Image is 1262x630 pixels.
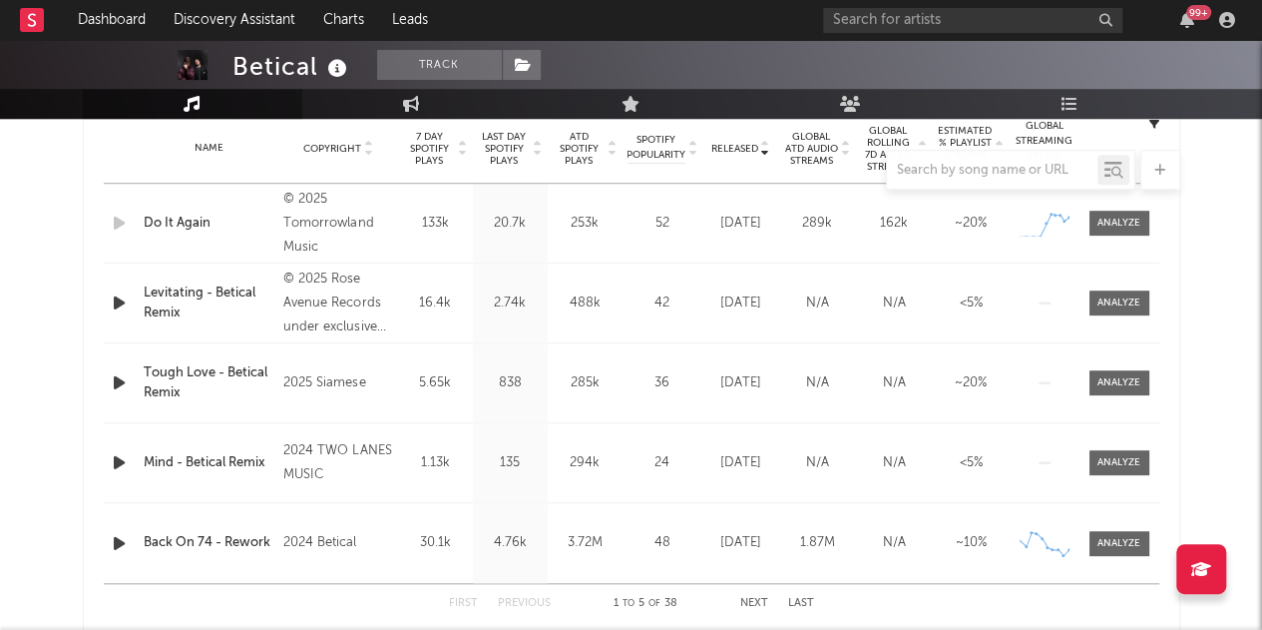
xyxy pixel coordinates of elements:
[861,453,928,473] div: N/A
[144,363,274,402] a: Tough Love - Betical Remix
[478,131,531,167] span: Last Day Spotify Plays
[144,141,274,156] div: Name
[144,284,274,322] a: Levitating - Betical Remix
[784,294,851,314] div: N/A
[628,373,697,393] div: 36
[283,371,392,395] div: 2025 Siamese
[1015,119,1074,179] div: Global Streaming Trend (Last 60D)
[553,373,618,393] div: 285k
[788,598,814,609] button: Last
[938,533,1005,553] div: ~ 10 %
[303,143,361,155] span: Copyright
[623,599,634,608] span: to
[938,373,1005,393] div: ~ 20 %
[144,214,274,234] a: Do It Again
[403,373,468,393] div: 5.65k
[861,373,928,393] div: N/A
[403,453,468,473] div: 1.13k
[784,533,851,553] div: 1.87M
[403,214,468,234] div: 133k
[628,453,697,473] div: 24
[861,294,928,314] div: N/A
[784,373,851,393] div: N/A
[861,214,928,234] div: 162k
[283,188,392,260] div: © 2025 Tomorrowland Music
[377,50,502,80] button: Track
[403,294,468,314] div: 16.4k
[478,453,543,473] div: 135
[887,163,1097,179] input: Search by song name or URL
[553,131,606,167] span: ATD Spotify Plays
[283,531,392,555] div: 2024 Betical
[1180,12,1194,28] button: 99+
[403,533,468,553] div: 30.1k
[740,598,768,609] button: Next
[707,214,774,234] div: [DATE]
[823,8,1122,33] input: Search for artists
[938,214,1005,234] div: ~ 20 %
[553,533,618,553] div: 3.72M
[938,125,993,173] span: Estimated % Playlist Streams Last Day
[478,533,543,553] div: 4.76k
[861,125,916,173] span: Global Rolling 7D Audio Streams
[628,214,697,234] div: 52
[648,599,660,608] span: of
[784,131,839,167] span: Global ATD Audio Streams
[403,131,456,167] span: 7 Day Spotify Plays
[144,533,274,553] a: Back On 74 - Rework
[627,133,685,163] span: Spotify Popularity
[478,373,543,393] div: 838
[707,373,774,393] div: [DATE]
[938,453,1005,473] div: <5%
[478,214,543,234] div: 20.7k
[449,598,478,609] button: First
[628,533,697,553] div: 48
[478,294,543,314] div: 2.74k
[861,533,928,553] div: N/A
[707,533,774,553] div: [DATE]
[784,453,851,473] div: N/A
[144,453,274,473] a: Mind - Betical Remix
[591,592,700,616] div: 1 5 38
[784,214,851,234] div: 289k
[628,294,697,314] div: 42
[283,439,392,487] div: 2024 TWO LANES MUSIC
[707,453,774,473] div: [DATE]
[553,453,618,473] div: 294k
[711,143,758,155] span: Released
[283,268,392,339] div: © 2025 Rose Avenue Records under exclusive license to Reprise Records
[707,294,774,314] div: [DATE]
[553,214,618,234] div: 253k
[553,294,618,314] div: 488k
[232,50,352,83] div: Betical
[498,598,551,609] button: Previous
[938,294,1005,314] div: <5%
[1186,5,1211,20] div: 99 +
